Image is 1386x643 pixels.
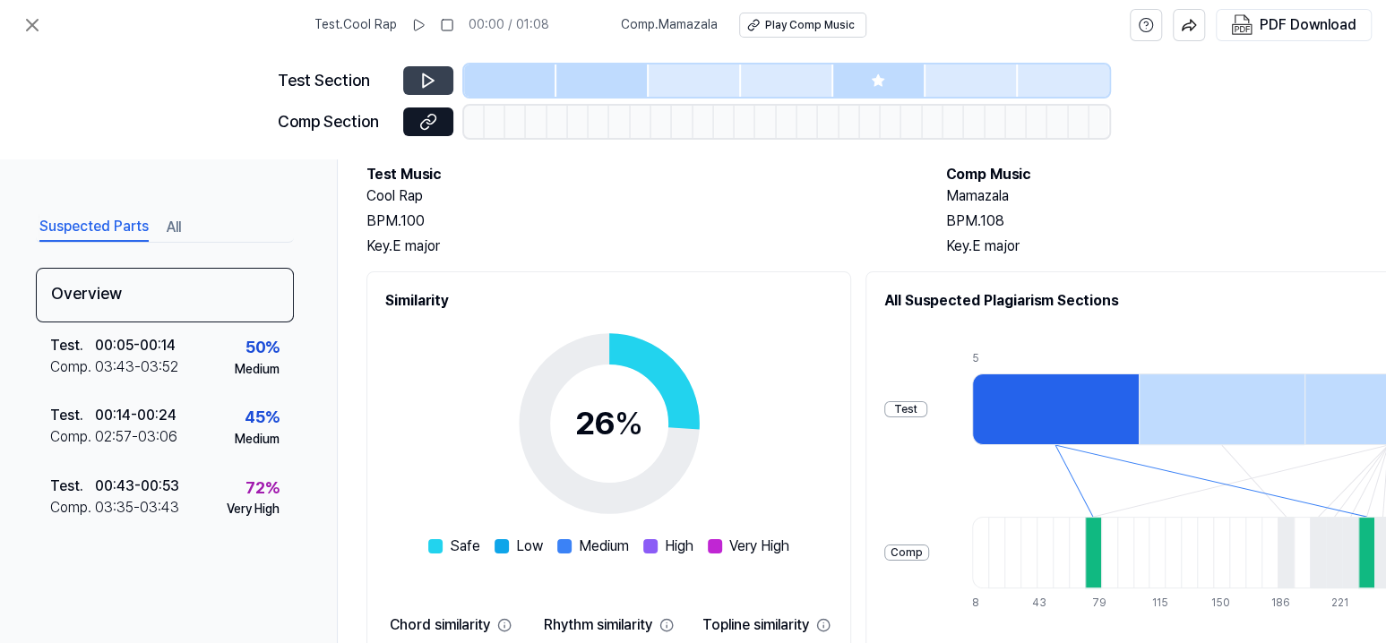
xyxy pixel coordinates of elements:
[1260,13,1356,37] div: PDF Download
[245,335,280,361] div: 50 %
[235,431,280,449] div: Medium
[575,399,643,448] div: 26
[50,335,95,356] div: Test .
[50,405,95,426] div: Test .
[366,185,910,207] h2: Cool Rap
[385,290,832,312] h2: Similarity
[95,356,178,378] div: 03:43 - 03:52
[95,426,177,448] div: 02:57 - 03:06
[366,164,910,185] h2: Test Music
[1151,596,1167,611] div: 115
[95,497,179,519] div: 03:35 - 03:43
[884,544,929,562] div: Comp
[739,13,866,38] button: Play Comp Music
[50,476,95,497] div: Test .
[469,16,549,34] div: 00:00 / 01:08
[50,356,95,378] div: Comp .
[278,109,392,135] div: Comp Section
[1231,14,1253,36] img: PDF Download
[245,405,280,431] div: 45 %
[765,18,855,33] div: Play Comp Music
[450,536,480,557] span: Safe
[366,210,910,232] div: BPM. 100
[1331,596,1347,611] div: 221
[390,614,490,636] div: Chord similarity
[36,268,294,322] div: Overview
[50,497,95,519] div: Comp .
[972,351,1139,366] div: 5
[884,401,927,418] div: Test
[95,335,176,356] div: 00:05 - 00:14
[729,536,789,557] span: Very High
[314,16,397,34] span: Test . Cool Rap
[1227,10,1360,40] button: PDF Download
[1138,16,1154,34] svg: help
[50,426,95,448] div: Comp .
[278,68,392,94] div: Test Section
[702,614,809,636] div: Topline similarity
[1211,596,1227,611] div: 150
[579,536,629,557] span: Medium
[1271,596,1287,611] div: 186
[516,536,543,557] span: Low
[1092,596,1108,611] div: 79
[544,614,652,636] div: Rhythm similarity
[167,213,181,242] button: All
[972,596,988,611] div: 8
[1181,17,1197,33] img: share
[665,536,693,557] span: High
[1032,596,1048,611] div: 43
[95,405,176,426] div: 00:14 - 00:24
[615,404,643,442] span: %
[235,361,280,379] div: Medium
[39,213,149,242] button: Suspected Parts
[366,236,910,257] div: Key. E major
[95,476,179,497] div: 00:43 - 00:53
[621,16,718,34] span: Comp . Mamazala
[245,476,280,502] div: 72 %
[227,501,280,519] div: Very High
[1130,9,1162,41] button: help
